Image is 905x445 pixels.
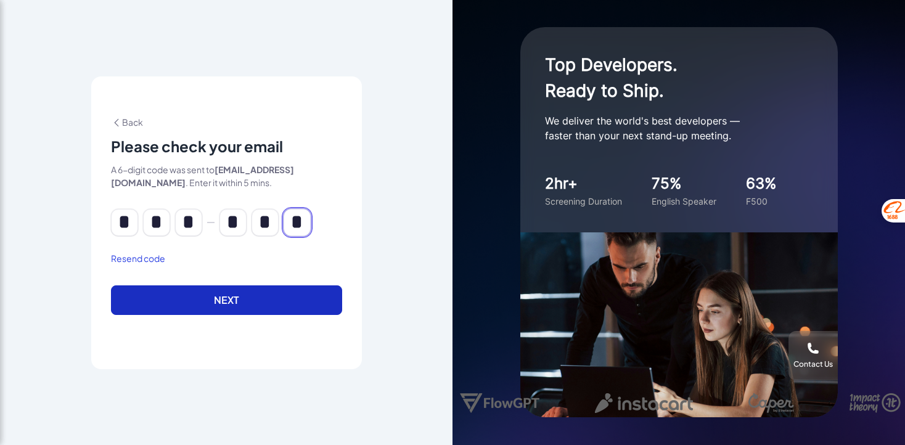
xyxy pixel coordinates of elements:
p: We deliver the world's best developers — faster than your next stand-up meeting. [545,113,792,143]
div: F500 [746,195,777,208]
div: 63% [746,173,777,195]
span: Back [111,116,143,128]
strong: [EMAIL_ADDRESS][DOMAIN_NAME] [111,164,294,188]
p: A 6-digit code was sent to . Enter it within 5 mins. [111,163,342,189]
div: Screening Duration [545,195,622,208]
div: 2hr+ [545,173,622,195]
h1: Top Developers. Ready to Ship. [545,52,792,104]
button: Resend code [111,252,165,265]
div: Contact Us [793,359,833,369]
div: 75% [652,173,716,195]
div: English Speaker [652,195,716,208]
button: Next [111,285,342,315]
p: Please check your email [111,136,342,156]
button: Contact Us [788,331,838,380]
